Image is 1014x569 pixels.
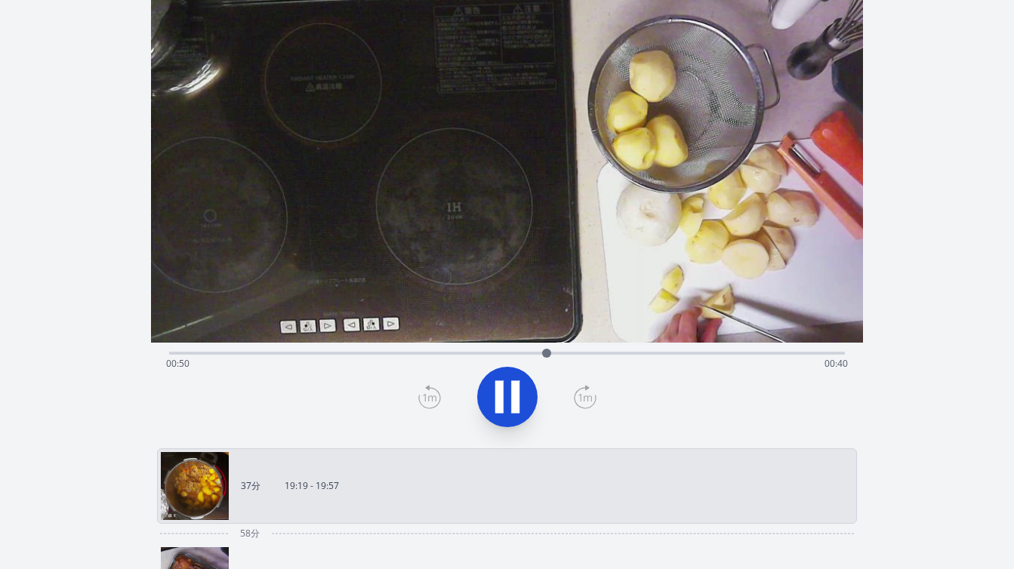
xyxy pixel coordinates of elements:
span: 00:50 [166,357,190,370]
span: 00:40 [824,357,848,370]
font: 19:19 - 19:57 [285,479,339,492]
font: 37分 [241,479,260,492]
font: 58分 [240,527,260,540]
img: 250909102013_thumb.jpeg [161,452,229,520]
